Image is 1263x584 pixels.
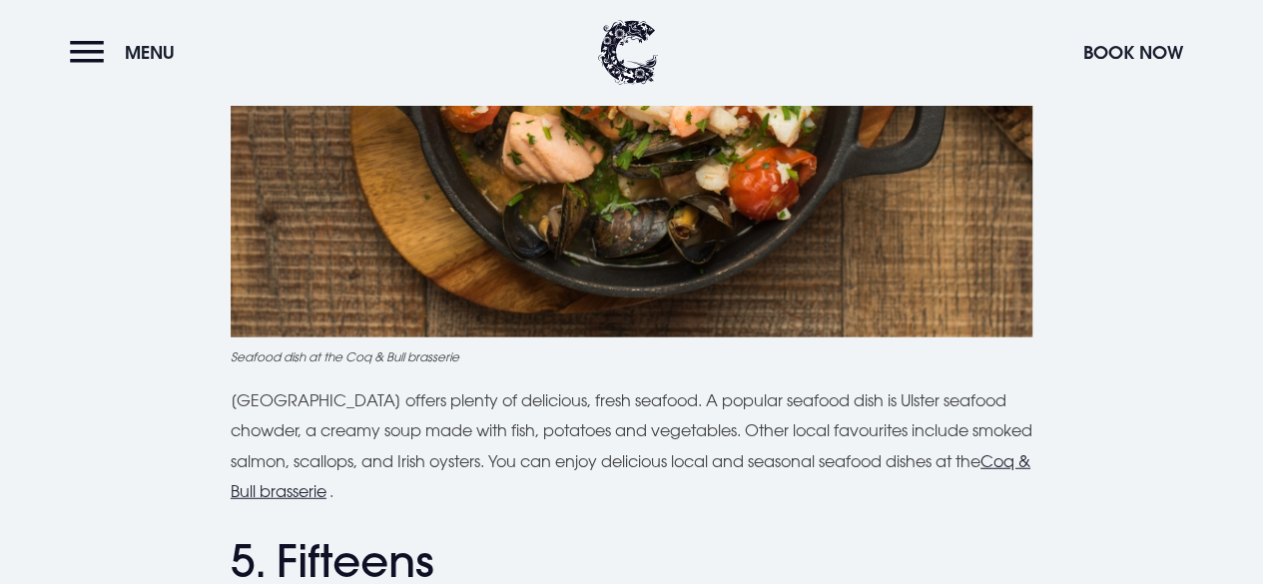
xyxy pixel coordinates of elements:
[598,20,658,85] img: Clandeboye Lodge
[231,347,1032,365] figcaption: Seafood dish at the Coq & Bull brasserie
[1073,31,1193,74] button: Book Now
[231,385,1032,507] p: [GEOGRAPHIC_DATA] offers plenty of delicious, fresh seafood. A popular seafood dish is Ulster sea...
[125,41,175,64] span: Menu
[70,31,185,74] button: Menu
